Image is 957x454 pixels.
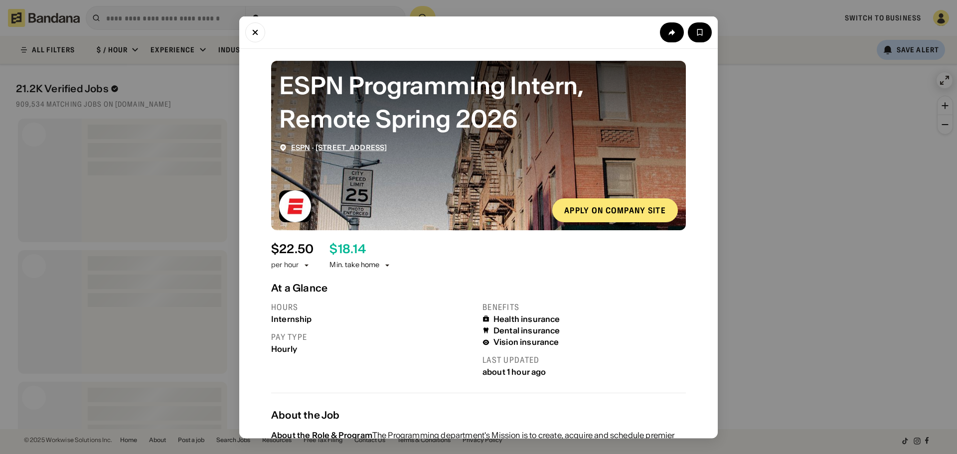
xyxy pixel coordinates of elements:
div: $ 18.14 [329,242,365,256]
div: Dental insurance [493,325,560,335]
div: Health insurance [493,314,560,323]
div: Hourly [271,344,475,353]
div: per hour [271,260,299,270]
a: Apply on company site [552,198,678,222]
div: Hours [271,302,475,312]
div: about 1 hour ago [482,367,686,377]
div: $ 22.50 [271,242,314,256]
div: About the Job [271,409,686,421]
img: ESPN logo [279,190,311,222]
div: Pay type [271,331,475,342]
div: Vision insurance [493,337,559,347]
button: Close [245,22,265,42]
div: ESPN Programming Intern, Remote Spring 2026 [279,68,678,135]
div: Apply on company site [564,206,666,214]
div: Internship [271,314,475,323]
div: About the Role & Program [271,430,372,440]
a: [STREET_ADDRESS] [316,143,387,151]
div: Benefits [482,302,686,312]
a: ESPN [291,143,311,151]
div: Last updated [482,355,686,365]
div: · [291,143,387,151]
div: At a Glance [271,282,686,294]
div: Min. take home [329,260,391,270]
